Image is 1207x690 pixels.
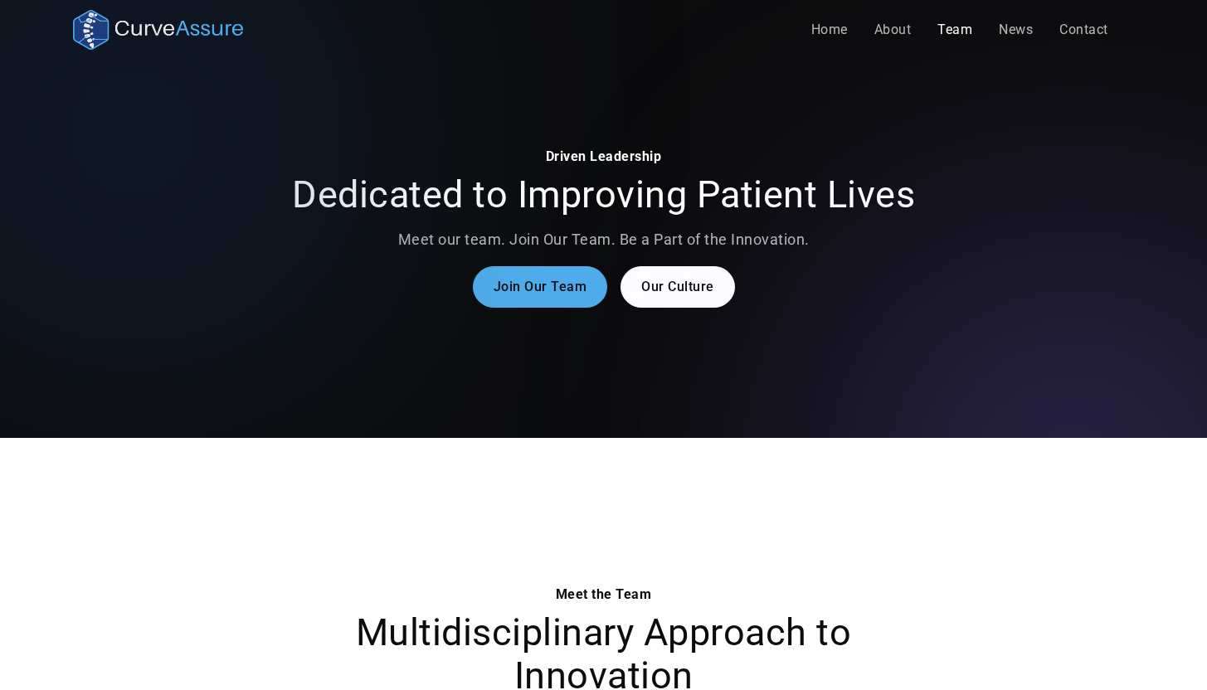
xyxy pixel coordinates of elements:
[924,13,986,46] a: Team
[285,585,922,605] div: Meet the Team
[285,173,922,216] h2: Dedicated to Improving Patient Lives
[73,10,243,50] a: home
[285,147,922,167] div: Driven Leadership
[798,13,861,46] a: Home
[1046,13,1122,46] a: Contact
[861,13,925,46] a: About
[986,13,1046,46] a: News
[621,266,735,308] a: Our Culture
[285,230,922,250] p: Meet our team. Join Our Team. Be a Part of the Innovation.
[473,266,608,308] a: Join Our Team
